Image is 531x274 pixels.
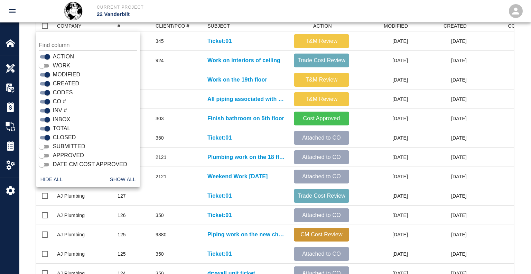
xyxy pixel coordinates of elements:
[353,20,411,31] div: MODIFIED
[53,88,73,97] span: CODES
[508,20,525,31] div: CODES
[297,76,346,84] p: T&M Review
[156,115,164,122] div: 303
[57,212,85,219] div: AJ Plumbing
[207,250,232,258] a: Ticket:01
[204,20,290,31] div: SUBJECT
[57,192,85,199] div: AJ Plumbing
[297,153,346,161] p: Attached to CO
[297,250,346,258] p: Attached to CO
[353,109,411,128] div: [DATE]
[297,95,346,103] p: T&M Review
[353,186,411,206] div: [DATE]
[207,114,284,123] a: Finish bathroom on 5th floor
[207,76,267,84] a: Work on the 19th floor
[411,89,470,109] div: [DATE]
[470,20,529,31] div: CODES
[297,211,346,219] p: Attached to CO
[411,167,470,186] div: [DATE]
[156,154,167,161] div: 2121
[353,89,411,109] div: [DATE]
[156,212,164,219] div: 350
[207,172,268,181] a: Weekend Work [DATE]
[207,56,280,65] a: Work on interiors of ceiling
[353,31,411,51] div: [DATE]
[207,153,287,161] a: Plumbing work on the 18 floor.
[207,211,232,219] a: Ticket:01
[38,173,66,186] button: Hide all
[207,37,232,45] a: Ticket:01
[118,231,126,238] div: 125
[156,173,167,180] div: 2121
[496,241,531,274] iframe: Chat Widget
[411,244,470,264] div: [DATE]
[97,4,303,10] p: Current Project
[53,115,71,124] span: INBOX
[207,134,232,142] a: Ticket:01
[411,206,470,225] div: [DATE]
[297,172,346,181] p: Attached to CO
[297,134,346,142] p: Attached to CO
[53,124,71,133] span: TOTAL
[118,192,126,199] div: 127
[411,20,470,31] div: CREATED
[411,31,470,51] div: [DATE]
[411,109,470,128] div: [DATE]
[64,1,83,21] img: Global Contractors
[353,167,411,186] div: [DATE]
[156,57,164,64] div: 924
[207,192,232,200] a: Ticket:01
[207,20,230,31] div: SUBJECT
[353,225,411,244] div: [DATE]
[207,95,287,103] a: All piping associated with moving wall.
[53,97,66,106] span: CO #
[152,20,204,31] div: CLIENT/PCO #
[107,173,139,186] button: Show all
[297,230,346,239] p: CM Cost Review
[97,10,303,18] p: 22 Vanderbilt
[297,37,346,45] p: T&M Review
[313,20,332,31] div: ACTION
[353,70,411,89] div: [DATE]
[53,142,85,151] span: SUBMITTED
[353,128,411,148] div: [DATE]
[53,151,84,160] span: APPROVED
[53,106,67,115] span: INV #
[411,51,470,70] div: [DATE]
[39,40,137,51] input: Column title
[156,251,164,257] div: 350
[297,192,346,200] p: Trade Cost Review
[353,206,411,225] div: [DATE]
[156,38,164,45] div: 345
[53,62,70,70] span: WORK
[297,56,346,65] p: Trade Cost Review
[207,230,287,239] p: Piping work on the new change order
[411,70,470,89] div: [DATE]
[57,251,85,257] div: AJ Plumbing
[353,148,411,167] div: [DATE]
[4,3,21,19] button: open drawer
[53,79,79,88] span: CREATED
[411,128,470,148] div: [DATE]
[411,148,470,167] div: [DATE]
[444,20,467,31] div: CREATED
[53,133,76,142] span: CLOSED
[57,231,85,238] div: AJ Plumbing
[297,114,346,123] p: Cost Approved
[156,134,164,141] div: 350
[54,20,114,31] div: COMPANY
[156,20,189,31] div: CLIENT/PCO #
[411,186,470,206] div: [DATE]
[118,251,126,257] div: 125
[57,20,82,31] div: COMPANY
